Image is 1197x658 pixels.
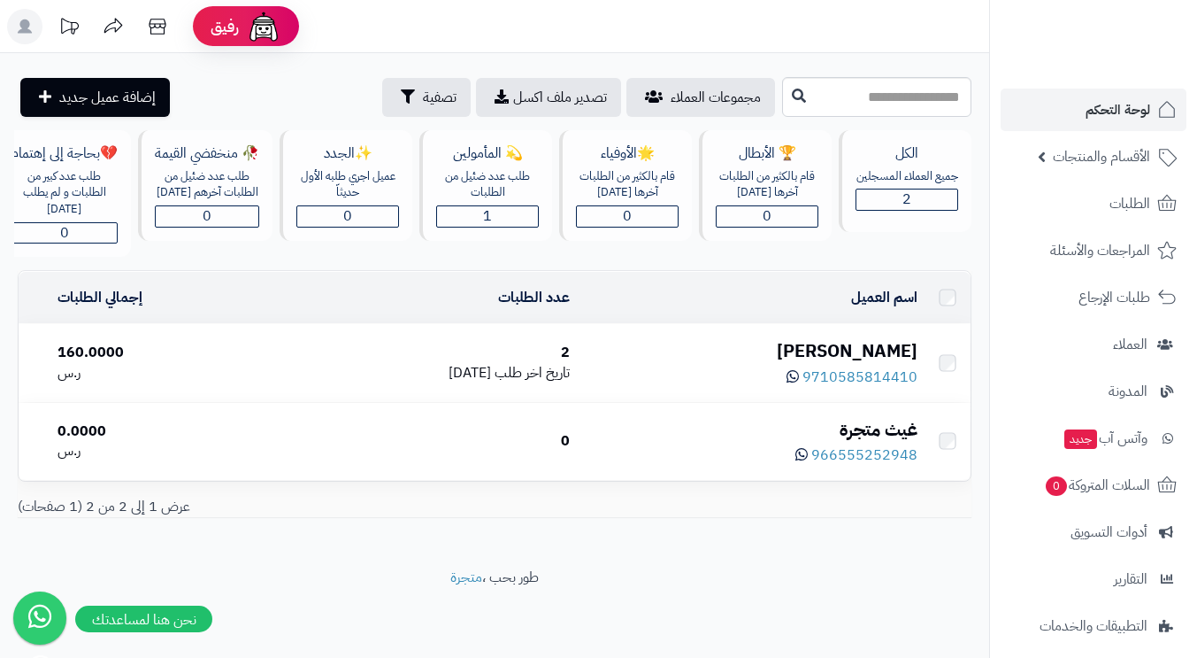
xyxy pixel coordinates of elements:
a: 9710585814410 [786,367,917,388]
span: 0 [1046,476,1067,496]
span: العملاء [1113,332,1147,357]
a: وآتس آبجديد [1001,417,1186,460]
span: مجموعات العملاء [671,87,761,108]
span: 0 [60,222,69,244]
span: إضافة عميل جديد [59,87,156,108]
div: قام بالكثير من الطلبات آخرها [DATE] [716,168,818,201]
div: 🥀 منخفضي القيمة [155,143,259,164]
span: 2 [902,189,911,210]
a: إجمالي الطلبات [58,287,142,308]
span: التطبيقات والخدمات [1040,614,1147,639]
a: طلبات الإرجاع [1001,276,1186,319]
a: تحديثات المنصة [47,9,91,49]
span: تاريخ اخر طلب [495,362,570,383]
span: المراجعات والأسئلة [1050,238,1150,263]
a: إضافة عميل جديد [20,78,170,117]
div: 0.0000 [58,422,266,442]
span: 966555252948 [811,445,917,466]
a: مجموعات العملاء [626,78,775,117]
a: ✨الجددعميل اجري طلبه الأول حديثاّ0 [276,130,416,257]
div: طلب عدد كبير من الطلبات و لم يطلب [DATE] [11,168,118,218]
div: عميل اجري طلبه الأول حديثاّ [296,168,399,201]
span: الطلبات [1109,191,1150,216]
div: ر.س [58,441,266,461]
a: المراجعات والأسئلة [1001,229,1186,272]
a: الكلجميع العملاء المسجلين2 [835,130,975,257]
span: 0 [763,205,771,227]
a: اسم العميل [851,287,917,308]
a: أدوات التسويق [1001,511,1186,553]
div: جميع العملاء المسجلين [856,168,958,185]
span: طلبات الإرجاع [1078,285,1150,310]
span: تصدير ملف اكسل [513,87,607,108]
a: الطلبات [1001,182,1186,225]
span: 0 [343,205,352,227]
span: المدونة [1109,379,1147,404]
a: تصدير ملف اكسل [476,78,621,117]
img: ai-face.png [246,9,281,44]
span: وآتس آب [1063,426,1147,451]
div: قام بالكثير من الطلبات آخرها [DATE] [576,168,679,201]
div: عرض 1 إلى 2 من 2 (1 صفحات) [4,497,495,517]
span: 9710585814410 [802,367,917,388]
a: التقارير [1001,558,1186,600]
span: رفيق [211,16,239,37]
div: 160.0000 [58,343,266,363]
a: العملاء [1001,323,1186,366]
span: جديد [1064,430,1097,449]
a: 🥀 منخفضي القيمةطلب عدد ضئيل من الطلبات آخرهم [DATE]0 [134,130,276,257]
span: 1 [483,205,492,227]
div: ✨الجدد [296,143,399,164]
a: لوحة التحكم [1001,89,1186,131]
a: 966555252948 [795,445,917,466]
span: 0 [203,205,211,227]
div: طلب عدد ضئيل من الطلبات [436,168,539,201]
div: [PERSON_NAME] [584,338,917,364]
img: logo-2.png [1077,50,1180,87]
button: تصفية [382,78,471,117]
span: التقارير [1114,567,1147,592]
span: تصفية [423,87,457,108]
span: أدوات التسويق [1070,520,1147,545]
div: [DATE] [280,363,570,383]
span: الأقسام والمنتجات [1053,144,1150,169]
div: غيث متجرة [584,417,917,443]
a: 💫 المأمولينطلب عدد ضئيل من الطلبات1 [416,130,556,257]
div: 🌟الأوفياء [576,143,679,164]
span: السلات المتروكة [1044,473,1150,498]
span: 0 [623,205,632,227]
a: عدد الطلبات [498,287,570,308]
a: المدونة [1001,370,1186,413]
div: طلب عدد ضئيل من الطلبات آخرهم [DATE] [155,168,259,201]
a: متجرة [450,567,482,588]
a: 🏆 الأبطالقام بالكثير من الطلبات آخرها [DATE]0 [695,130,835,257]
div: 💔بحاجة إلى إهتمام [11,143,118,164]
div: 2 [280,343,570,363]
a: 🌟الأوفياءقام بالكثير من الطلبات آخرها [DATE]0 [556,130,695,257]
a: التطبيقات والخدمات [1001,605,1186,647]
span: لوحة التحكم [1086,97,1150,122]
div: ر.س [58,363,266,383]
div: 0 [280,431,570,452]
div: الكل [856,143,958,164]
div: 💫 المأمولين [436,143,539,164]
a: السلات المتروكة0 [1001,464,1186,507]
div: 🏆 الأبطال [716,143,818,164]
